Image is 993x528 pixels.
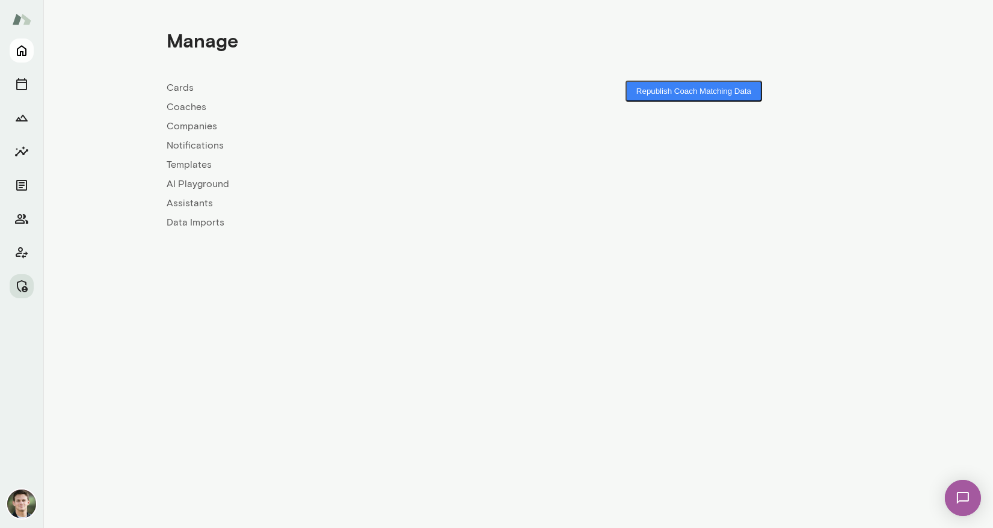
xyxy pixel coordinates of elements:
[167,29,239,52] h4: Manage
[167,119,518,134] a: Companies
[10,38,34,63] button: Home
[167,196,518,210] a: Assistants
[7,490,36,518] img: Alex Marcus
[10,72,34,96] button: Sessions
[10,106,34,130] button: Growth Plan
[10,173,34,197] button: Documents
[167,100,518,114] a: Coaches
[626,81,762,102] button: Republish Coach Matching Data
[167,138,518,153] a: Notifications
[167,81,518,95] a: Cards
[167,158,518,172] a: Templates
[10,274,34,298] button: Manage
[12,8,31,31] img: Mento
[167,177,518,191] a: AI Playground
[10,207,34,231] button: Members
[167,215,518,230] a: Data Imports
[10,140,34,164] button: Insights
[10,241,34,265] button: Client app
